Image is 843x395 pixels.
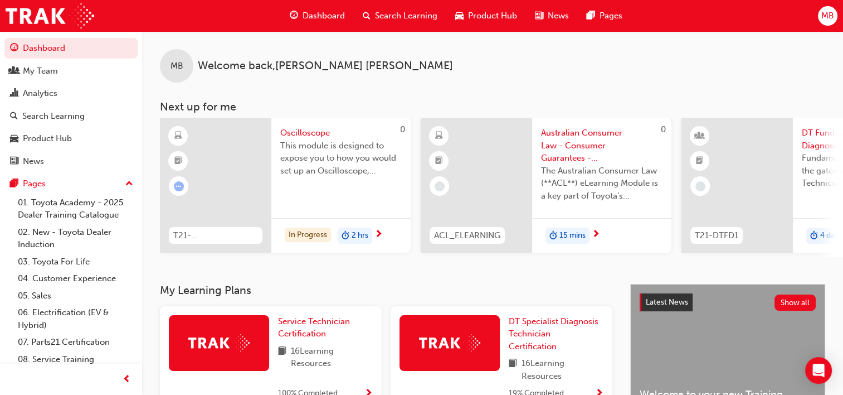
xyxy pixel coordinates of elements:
[160,284,612,297] h3: My Learning Plans
[10,112,18,122] span: search-icon
[285,228,331,243] div: In Progress
[10,134,18,144] span: car-icon
[22,110,85,123] div: Search Learning
[13,287,138,305] a: 05. Sales
[281,4,354,27] a: guage-iconDashboard
[559,229,586,242] span: 15 mins
[400,124,405,134] span: 0
[374,230,383,240] span: next-icon
[646,297,688,307] span: Latest News
[174,181,184,191] span: learningRecordVerb_ATTEMPT-icon
[434,229,500,242] span: ACL_ELEARNING
[435,181,445,191] span: learningRecordVerb_NONE-icon
[10,157,18,167] span: news-icon
[13,351,138,368] a: 08. Service Training
[535,9,543,23] span: news-icon
[526,4,578,27] a: news-iconNews
[13,304,138,334] a: 06. Electrification (EV & Hybrid)
[578,4,631,27] a: pages-iconPages
[695,229,738,242] span: T21-DTFD1
[600,9,622,22] span: Pages
[4,36,138,174] button: DashboardMy TeamAnalyticsSearch LearningProduct HubNews
[10,66,18,76] span: people-icon
[170,60,183,73] span: MB
[455,9,464,23] span: car-icon
[4,174,138,194] button: Pages
[280,127,402,139] span: Oscilloscope
[509,316,598,351] span: DT Specialist Diagnosis Technician Certification
[125,177,133,191] span: up-icon
[446,4,526,27] a: car-iconProduct Hub
[592,230,600,240] span: next-icon
[354,4,446,27] a: search-iconSearch Learning
[509,315,603,353] a: DT Specialist Diagnosis Technician Certification
[198,60,453,73] span: Welcome back , [PERSON_NAME] [PERSON_NAME]
[174,154,182,168] span: booktick-icon
[13,194,138,224] a: 01. Toyota Academy - 2025 Dealer Training Catalogue
[280,139,402,177] span: This module is designed to expose you to how you would set up an Oscilloscope, inspecting vehicle...
[13,224,138,253] a: 02. New - Toyota Dealer Induction
[4,128,138,149] a: Product Hub
[435,154,443,168] span: booktick-icon
[352,229,368,242] span: 2 hrs
[10,44,18,54] span: guage-icon
[810,229,818,243] span: duration-icon
[435,129,443,143] span: learningResourceType_ELEARNING-icon
[10,89,18,99] span: chart-icon
[818,6,837,26] button: MB
[13,334,138,351] a: 07. Parts21 Certification
[13,270,138,287] a: 04. Customer Experience
[173,229,258,242] span: T21-FOD_OSCOPE_PREREQ
[278,315,373,340] a: Service Technician Certification
[468,9,517,22] span: Product Hub
[4,61,138,81] a: My Team
[123,373,131,387] span: prev-icon
[821,9,834,22] span: MB
[4,83,138,104] a: Analytics
[421,118,671,253] a: 0ACL_ELEARNINGAustralian Consumer Law - Consumer Guarantees - eLearning moduleThe Australian Cons...
[695,181,705,191] span: learningRecordVerb_NONE-icon
[6,3,94,28] img: Trak
[696,154,704,168] span: booktick-icon
[549,229,557,243] span: duration-icon
[4,151,138,172] a: News
[23,65,58,78] div: My Team
[541,127,662,165] span: Australian Consumer Law - Consumer Guarantees - eLearning module
[805,357,832,384] div: Open Intercom Messenger
[541,165,662,203] span: The Australian Consumer Law (**ACL**) eLearning Module is a key part of Toyota’s compliance progr...
[13,253,138,271] a: 03. Toyota For Life
[342,229,349,243] span: duration-icon
[375,9,437,22] span: Search Learning
[774,295,816,311] button: Show all
[661,124,666,134] span: 0
[23,155,44,168] div: News
[522,357,603,382] span: 16 Learning Resources
[23,132,72,145] div: Product Hub
[10,179,18,189] span: pages-icon
[363,9,371,23] span: search-icon
[509,357,517,382] span: book-icon
[188,334,250,351] img: Trak
[4,106,138,127] a: Search Learning
[4,38,138,59] a: Dashboard
[303,9,345,22] span: Dashboard
[696,129,704,143] span: learningResourceType_INSTRUCTOR_LED-icon
[820,229,842,242] span: 4 days
[23,177,46,190] div: Pages
[174,129,182,143] span: learningResourceType_ELEARNING-icon
[278,345,286,370] span: book-icon
[640,293,816,311] a: Latest NewsShow all
[548,9,569,22] span: News
[23,87,57,100] div: Analytics
[278,316,350,339] span: Service Technician Certification
[160,118,411,253] a: 0T21-FOD_OSCOPE_PREREQOscilloscopeThis module is designed to expose you to how you would set up a...
[587,9,595,23] span: pages-icon
[290,9,298,23] span: guage-icon
[419,334,480,351] img: Trak
[291,345,373,370] span: 16 Learning Resources
[142,100,843,113] h3: Next up for me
